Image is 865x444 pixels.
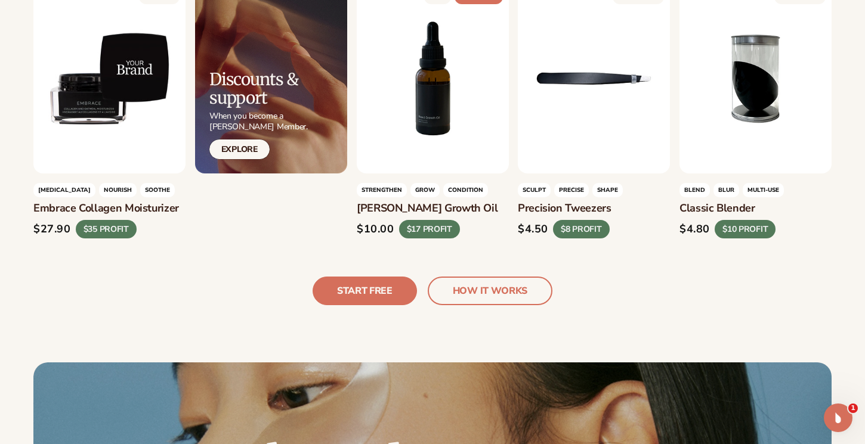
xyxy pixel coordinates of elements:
h3: Precision tweezers [518,202,670,215]
span: [MEDICAL_DATA] [33,183,95,197]
div: $4.50 [518,222,548,235]
div: $27.90 [33,222,71,235]
span: grow [410,183,440,197]
div: $35 PROFIT [76,220,137,238]
h2: Discounts & support [209,70,347,107]
a: HOW IT works [428,277,552,305]
span: condition [443,183,488,197]
span: 1 [848,403,858,413]
span: multi-use [743,183,784,197]
span: strengthen [357,183,407,197]
span: soothe [140,183,175,197]
a: Explore [209,139,270,159]
div: $4.80 [679,222,710,235]
h3: Embrace collagen moisturizer [33,202,186,215]
div: $10 PROFIT [715,220,776,238]
h3: Classic blender [679,202,832,215]
h3: [PERSON_NAME] growth oil [357,202,509,215]
iframe: Intercom live chat [824,403,852,432]
div: $17 PROFIT [398,220,459,238]
span: nourish [99,183,137,197]
span: precise [554,183,589,197]
a: START FREE [313,277,417,305]
span: shape [592,183,623,197]
span: blend [679,183,710,197]
div: $8 PROFIT [553,220,610,238]
span: blur [713,183,739,197]
p: When you become a [PERSON_NAME] Member. [209,111,347,132]
span: sculpt [518,183,551,197]
div: $10.00 [357,222,394,235]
